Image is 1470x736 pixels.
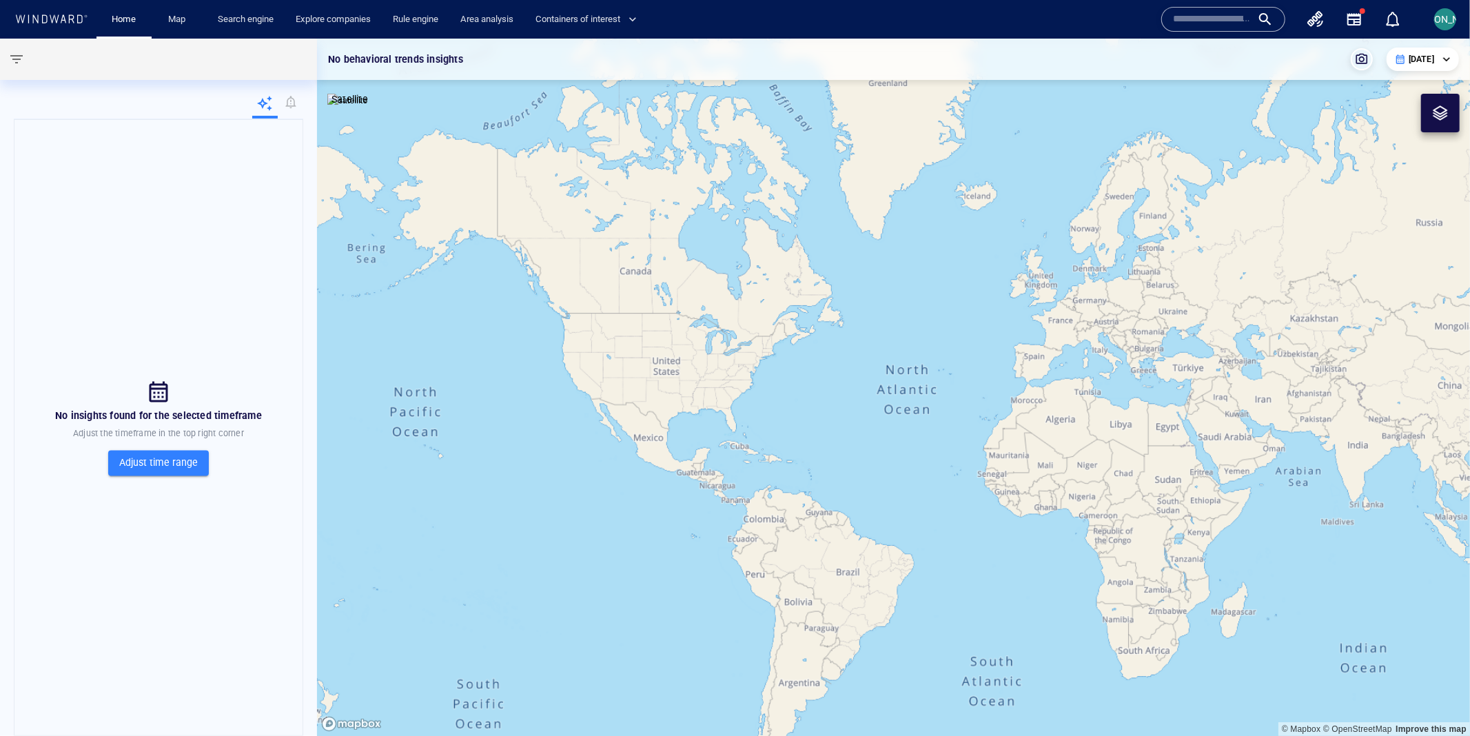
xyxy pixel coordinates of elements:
[530,8,649,32] button: Containers of interest
[1409,53,1434,65] p: [DATE]
[1282,724,1320,734] a: Mapbox
[73,428,244,440] p: Adjust the timeframe in the top right corner
[535,12,637,28] span: Containers of interest
[1385,11,1401,28] div: Notification center
[328,51,463,68] p: No behavioral trends insights
[331,91,368,108] p: Satellite
[212,8,279,32] a: Search engine
[157,8,201,32] button: Map
[102,8,146,32] button: Home
[327,94,368,108] img: satellite
[107,8,142,32] a: Home
[290,8,376,32] a: Explore companies
[321,716,382,732] a: Mapbox logo
[1395,53,1451,65] div: [DATE]
[119,455,198,472] span: Adjust time range
[1411,674,1460,726] iframe: Chat
[387,8,444,32] a: Rule engine
[1396,724,1467,734] a: Map feedback
[163,8,196,32] a: Map
[455,8,519,32] a: Area analysis
[108,451,209,476] button: Adjust time range
[1431,6,1459,33] button: [PERSON_NAME]
[1323,724,1392,734] a: OpenStreetMap
[55,407,262,425] h6: No insights found for the selected timeframe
